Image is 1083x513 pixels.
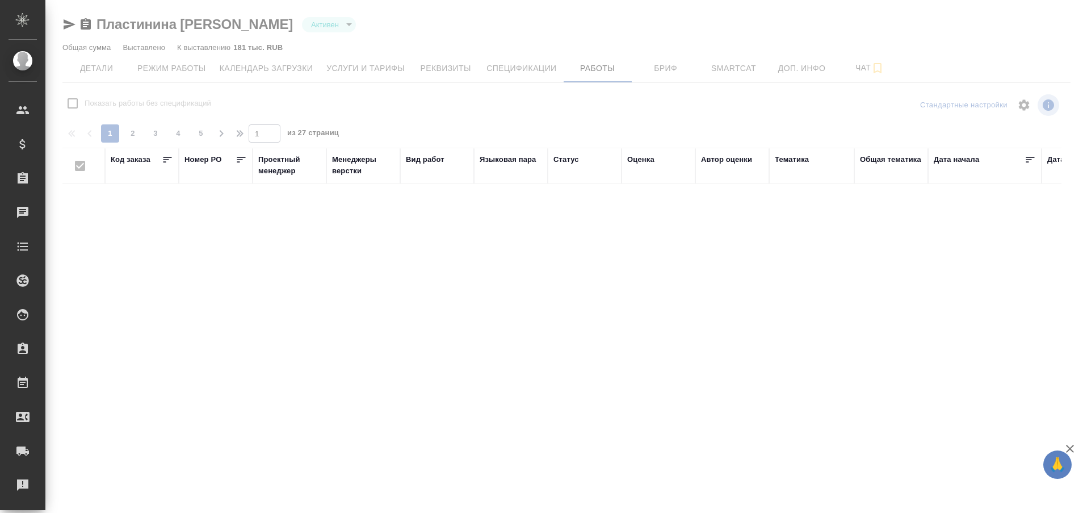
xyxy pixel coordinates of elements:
[701,154,752,165] div: Автор оценки
[860,154,921,165] div: Общая тематика
[775,154,809,165] div: Тематика
[553,154,579,165] div: Статус
[1048,453,1067,477] span: 🙏
[332,154,394,177] div: Менеджеры верстки
[934,154,979,165] div: Дата начала
[406,154,444,165] div: Вид работ
[1043,451,1072,479] button: 🙏
[111,154,150,165] div: Код заказа
[627,154,654,165] div: Оценка
[258,154,321,177] div: Проектный менеджер
[480,154,536,165] div: Языковая пара
[184,154,221,165] div: Номер PO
